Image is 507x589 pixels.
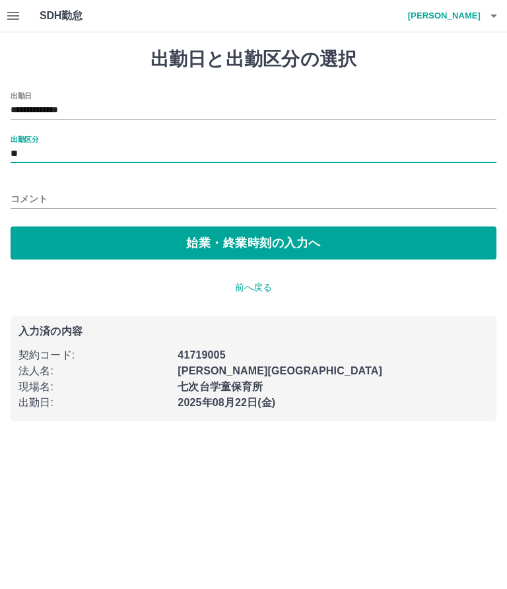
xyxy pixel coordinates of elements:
label: 出勤日 [11,90,32,100]
button: 始業・終業時刻の入力へ [11,226,496,260]
h1: 出勤日と出勤区分の選択 [11,48,496,71]
b: 41719005 [178,349,225,361]
p: 前へ戻る [11,281,496,294]
b: 2025年08月22日(金) [178,397,275,408]
label: 出勤区分 [11,134,38,144]
b: 七次台学童保育所 [178,381,263,392]
p: 出勤日 : [18,395,170,411]
b: [PERSON_NAME][GEOGRAPHIC_DATA] [178,365,382,376]
p: 法人名 : [18,363,170,379]
p: 契約コード : [18,347,170,363]
p: 入力済の内容 [18,326,489,337]
p: 現場名 : [18,379,170,395]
